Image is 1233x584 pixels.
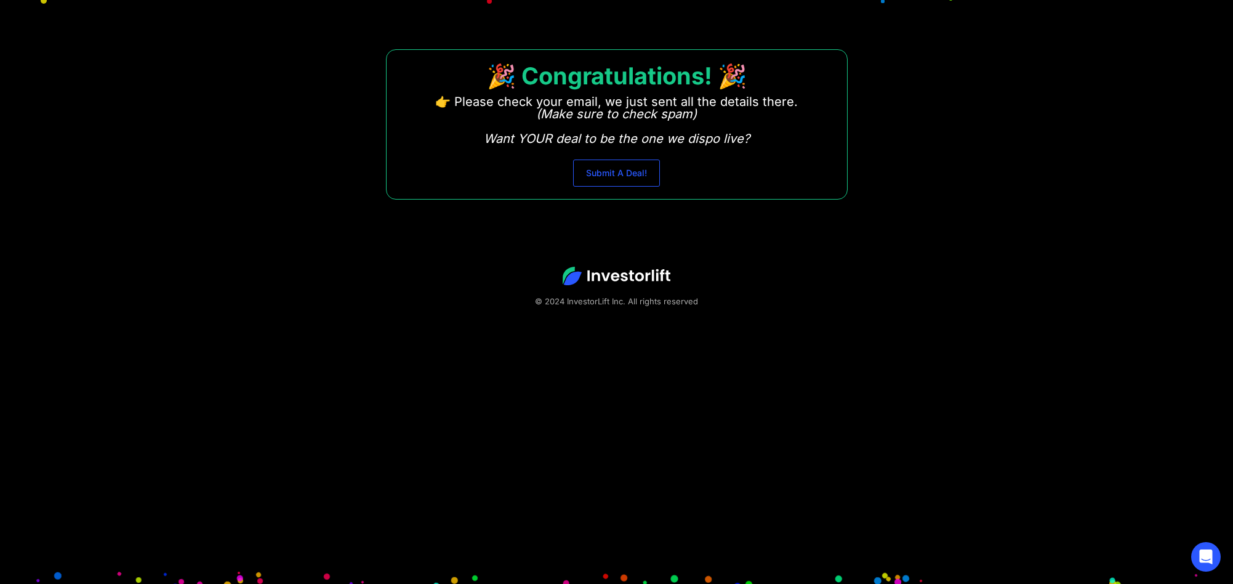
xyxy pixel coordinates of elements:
a: Submit A Deal! [573,160,660,187]
p: 👉 Please check your email, we just sent all the details there. ‍ [435,95,798,145]
strong: 🎉 Congratulations! 🎉 [487,62,747,90]
div: © 2024 InvestorLift Inc. All rights reserved [43,295,1190,307]
em: (Make sure to check spam) Want YOUR deal to be the one we dispo live? [484,107,750,146]
div: Open Intercom Messenger [1191,542,1221,572]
